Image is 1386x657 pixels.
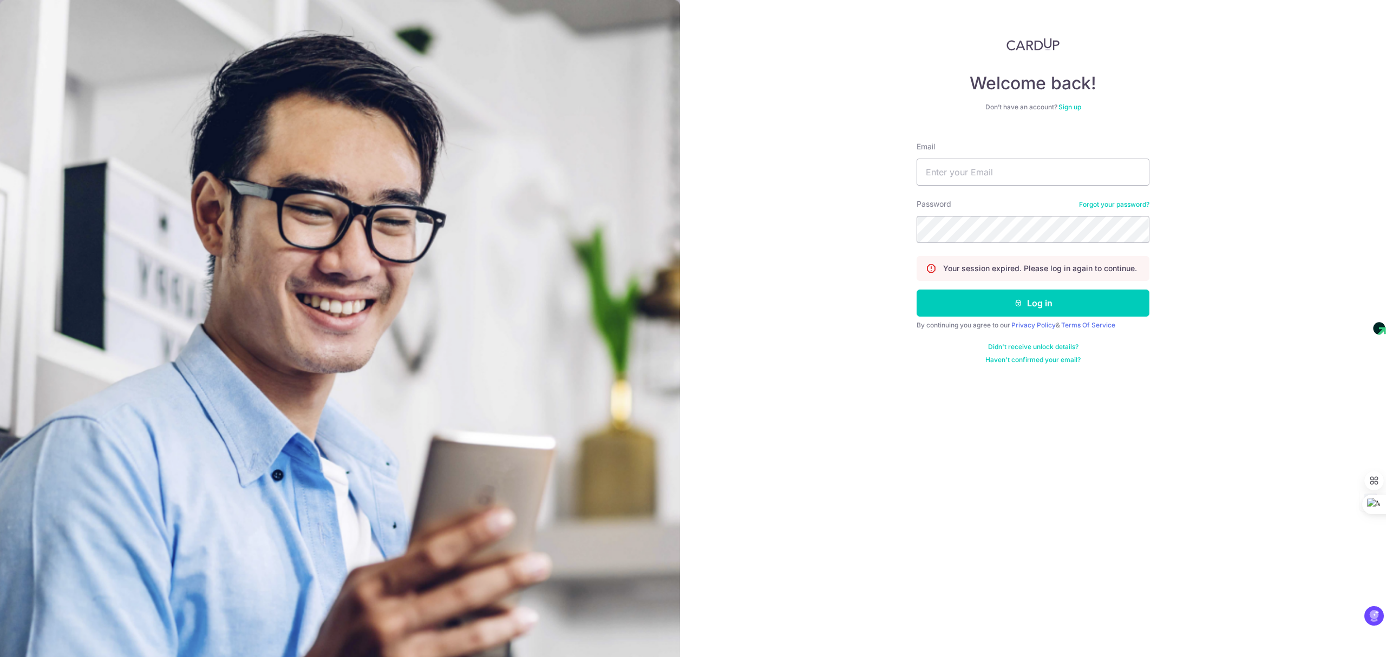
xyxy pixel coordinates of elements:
a: Didn't receive unlock details? [988,343,1078,351]
div: By continuing you agree to our & [917,321,1149,330]
a: Haven't confirmed your email? [985,356,1081,364]
input: Enter your Email [917,159,1149,186]
h4: Welcome back! [917,73,1149,94]
label: Email [917,141,935,152]
a: Sign up [1058,103,1081,111]
button: Log in [917,290,1149,317]
a: Forgot your password? [1079,200,1149,209]
img: CardUp Logo [1006,38,1060,51]
div: Don’t have an account? [917,103,1149,111]
label: Password [917,199,951,209]
a: Privacy Policy [1011,321,1056,329]
a: Terms Of Service [1061,321,1115,329]
p: Your session expired. Please log in again to continue. [943,263,1137,274]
